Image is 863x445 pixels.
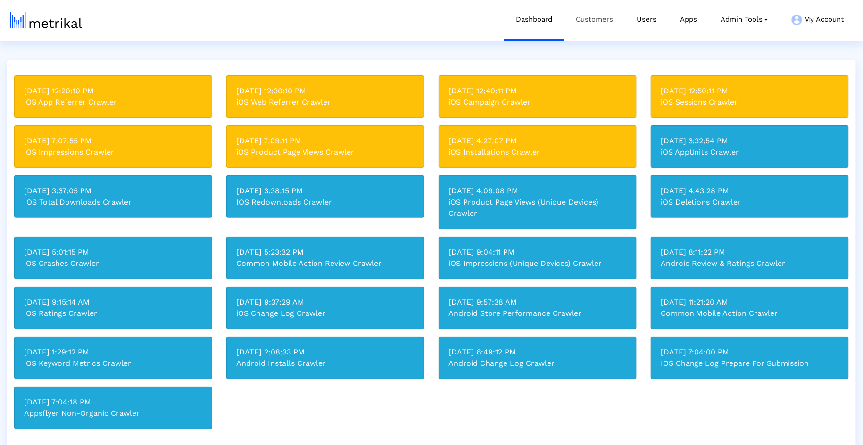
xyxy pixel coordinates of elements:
[661,346,839,358] div: [DATE] 7:04:00 PM
[24,97,202,108] div: iOS App Referrer Crawler
[24,408,202,419] div: Appsflyer Non-Organic Crawler
[24,396,202,408] div: [DATE] 7:04:18 PM
[236,297,415,308] div: [DATE] 9:37:29 AM
[448,185,627,197] div: [DATE] 4:09:08 PM
[24,247,202,258] div: [DATE] 5:01:15 PM
[24,185,202,197] div: [DATE] 3:37:05 PM
[661,135,839,147] div: [DATE] 3:32:54 PM
[24,135,202,147] div: [DATE] 7:07:55 PM
[24,297,202,308] div: [DATE] 9:15:14 AM
[448,258,627,269] div: iOS Impressions (Unique Devices) Crawler
[448,97,627,108] div: iOS Campaign Crawler
[236,185,415,197] div: [DATE] 3:38:15 PM
[448,297,627,308] div: [DATE] 9:57:38 AM
[661,247,839,258] div: [DATE] 8:11:22 PM
[448,85,627,97] div: [DATE] 12:40:11 PM
[448,135,627,147] div: [DATE] 4:27:07 PM
[448,247,627,258] div: [DATE] 9:04:11 PM
[236,247,415,258] div: [DATE] 5:23:32 PM
[661,358,839,369] div: IOS Change Log Prepare For Submission
[448,358,627,369] div: Android Change Log Crawler
[661,85,839,97] div: [DATE] 12:50:11 PM
[792,15,802,25] img: my-account-menu-icon.png
[448,197,627,219] div: iOS Product Page Views (Unique Devices) Crawler
[236,346,415,358] div: [DATE] 2:08:33 PM
[661,197,839,208] div: iOS Deletions Crawler
[236,258,415,269] div: Common Mobile Action Review Crawler
[661,147,839,158] div: iOS AppUnits Crawler
[24,358,202,369] div: iOS Keyword Metrics Crawler
[24,308,202,319] div: iOS Ratings Crawler
[236,147,415,158] div: iOS Product Page Views Crawler
[24,346,202,358] div: [DATE] 1:29:12 PM
[661,185,839,197] div: [DATE] 4:43:28 PM
[10,12,82,28] img: metrical-logo-light.png
[661,297,839,308] div: [DATE] 11:21:20 AM
[661,308,839,319] div: Common Mobile Action Crawler
[236,197,415,208] div: IOS Redownloads Crawler
[24,258,202,269] div: iOS Crashes Crawler
[661,97,839,108] div: iOS Sessions Crawler
[236,358,415,369] div: Android Installs Crawler
[236,308,415,319] div: iOS Change Log Crawler
[448,308,627,319] div: Android Store Performance Crawler
[236,85,415,97] div: [DATE] 12:30:10 PM
[236,135,415,147] div: [DATE] 7:09:11 PM
[236,97,415,108] div: iOS Web Referrer Crawler
[448,346,627,358] div: [DATE] 6:49:12 PM
[448,147,627,158] div: iOS Installations Crawler
[24,147,202,158] div: iOS Impressions Crawler
[24,197,202,208] div: IOS Total Downloads Crawler
[661,258,839,269] div: Android Review & Ratings Crawler
[24,85,202,97] div: [DATE] 12:20:10 PM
